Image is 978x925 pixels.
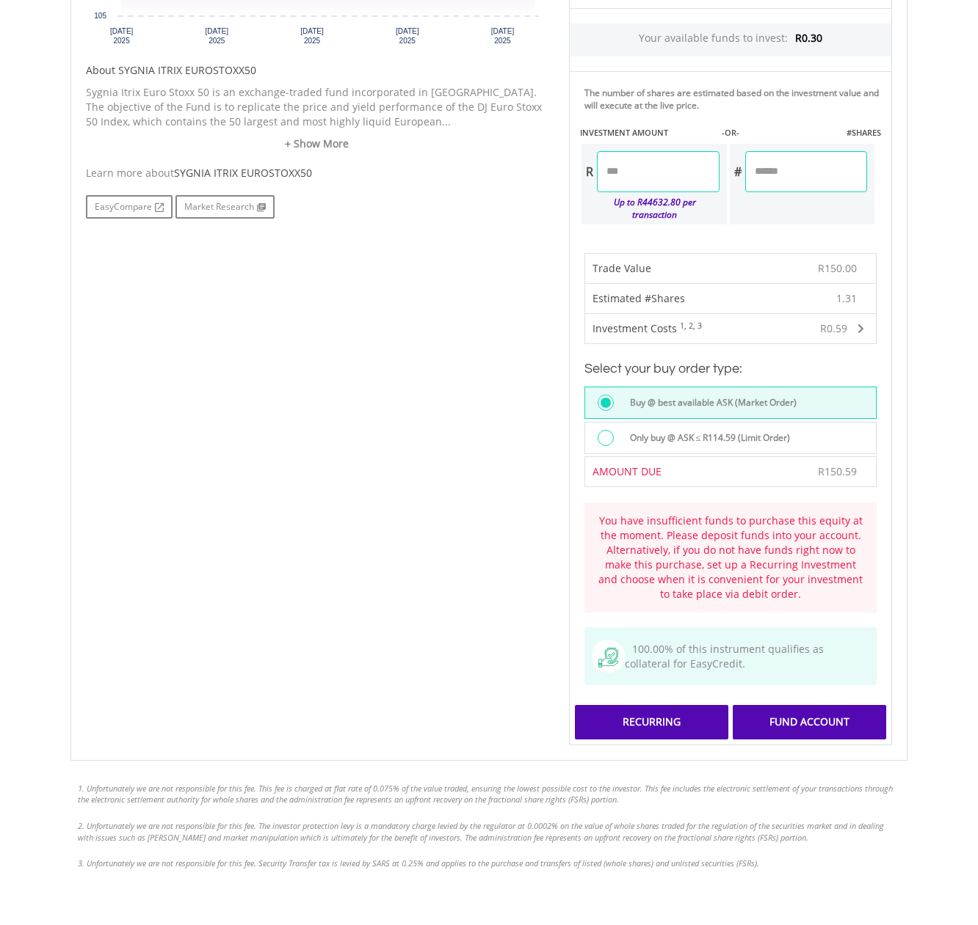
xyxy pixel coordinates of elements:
[593,464,662,478] span: AMOUNT DUE
[300,27,324,45] text: [DATE] 2025
[730,151,745,192] div: #
[733,705,886,739] div: FUND ACCOUNT
[174,166,312,180] span: SYGNIA ITRIX EUROSTOXX50
[795,31,822,45] span: R0.30
[593,291,685,305] span: Estimated #Shares
[625,642,824,670] span: 100.00% of this instrument qualifies as collateral for EasyCredit.
[94,12,106,20] text: 105
[110,27,134,45] text: [DATE] 2025
[582,151,597,192] div: R
[86,195,173,219] a: EasyCompare
[621,395,797,411] label: Buy @ best available ASK (Market Order)
[818,464,857,478] span: R150.59
[396,27,419,45] text: [DATE] 2025
[595,513,866,602] div: You have insufficient funds to purchase this equity at the moment. Please deposit funds into your...
[580,127,668,139] label: INVESTMENT AMOUNT
[722,127,739,139] label: -OR-
[584,359,877,379] h3: Select your buy order type:
[598,648,618,668] img: collateral-qualifying-green.svg
[680,321,702,331] sup: 1, 2, 3
[621,430,791,446] label: Only buy @ ASK ≤ R114.59 (Limit Order)
[593,321,677,335] span: Investment Costs
[575,705,728,739] div: Recurring
[818,261,857,275] span: R150.00
[593,261,651,275] span: Trade Value
[570,23,891,56] div: Your available funds to invest:
[86,63,547,78] h5: About SYGNIA ITRIX EUROSTOXX50
[86,136,547,151] a: + Show More
[847,127,881,139] label: #SHARES
[86,166,547,180] div: Learn more about
[78,858,900,869] li: 3. Unfortunately we are not responsible for this fee. Security Transfer tax is levied by SARS at ...
[584,87,885,111] div: The number of shares are estimated based on the investment value and will execute at the live price.
[78,820,900,843] li: 2. Unfortunately we are not responsible for this fee. The investor protection levy is a mandatory...
[582,192,720,224] div: Up to R44632.80 per transaction
[206,27,229,45] text: [DATE] 2025
[820,321,847,335] span: R0.59
[491,27,515,45] text: [DATE] 2025
[78,783,900,805] li: 1. Unfortunately we are not responsible for this fee. This fee is charged at flat rate of 0.075% ...
[86,85,547,129] p: Sygnia Itrix Euro Stoxx 50 is an exchange-traded fund incorporated in [GEOGRAPHIC_DATA]. The obje...
[836,291,857,306] span: 1.31
[175,195,275,219] a: Market Research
